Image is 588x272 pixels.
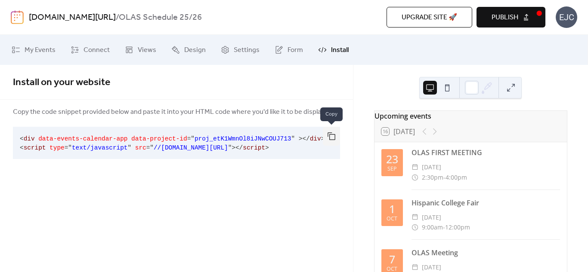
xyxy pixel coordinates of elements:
a: Form [268,38,309,61]
span: div [24,135,35,142]
a: Install [312,38,355,61]
span: //[DOMAIN_NAME][URL] [154,144,228,151]
div: ​ [412,162,418,172]
span: " [150,144,154,151]
a: Design [165,38,212,61]
div: OLAS Meeting [412,248,560,258]
a: Views [118,38,163,61]
span: 9:00am [422,222,443,232]
div: ​ [412,222,418,232]
span: " [291,135,295,142]
div: Sep [387,166,397,172]
div: Oct [387,216,397,222]
div: ​ [412,212,418,223]
span: < [20,144,24,151]
span: 12:00pm [445,222,470,232]
span: " [127,144,131,151]
span: </ [302,135,309,142]
span: Install on your website [13,73,110,92]
div: Oct [387,266,397,272]
span: proj_etK1WmnOl8iJNwCOUJ713 [195,135,291,142]
div: Hispanic College Fair [412,198,560,208]
span: Settings [234,45,260,55]
span: - [443,222,445,232]
b: OLAS Schedule 25/26 [119,9,202,26]
span: Install [331,45,349,55]
span: script [243,144,265,151]
span: > [265,144,269,151]
span: = [187,135,191,142]
div: 1 [389,204,395,214]
div: OLAS FIRST MEETING [412,147,560,158]
div: 23 [386,154,398,165]
button: Publish [477,7,545,28]
span: = [65,144,68,151]
span: > [321,135,325,142]
button: Upgrade site 🚀 [387,7,472,28]
span: data-events-calendar-app [38,135,127,142]
a: My Events [5,38,62,61]
span: Connect [84,45,110,55]
span: > [232,144,235,151]
span: text/javascript [72,144,128,151]
div: Upcoming events [374,111,567,121]
div: ​ [412,172,418,183]
span: Form [288,45,303,55]
span: - [443,172,446,183]
span: [DATE] [422,162,441,172]
span: > [299,135,303,142]
span: Views [138,45,156,55]
span: Upgrade site 🚀 [402,12,457,23]
span: 2:30pm [422,172,443,183]
span: data-project-id [131,135,187,142]
span: div [310,135,321,142]
span: < [20,135,24,142]
span: script [24,144,46,151]
span: " [191,135,195,142]
span: My Events [25,45,56,55]
span: 4:00pm [446,172,467,183]
span: " [228,144,232,151]
span: Copy [320,107,343,121]
span: " [68,144,72,151]
span: = [146,144,150,151]
img: logo [11,10,24,24]
span: </ [235,144,243,151]
span: Publish [492,12,518,23]
span: Design [184,45,206,55]
a: [DOMAIN_NAME][URL] [29,9,116,26]
b: / [116,9,119,26]
div: 7 [389,254,395,265]
div: EJC [556,6,577,28]
a: Settings [214,38,266,61]
span: [DATE] [422,212,441,223]
span: type [50,144,65,151]
span: src [135,144,146,151]
a: Connect [64,38,116,61]
span: Copy the code snippet provided below and paste it into your HTML code where you'd like it to be d... [13,107,334,117]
